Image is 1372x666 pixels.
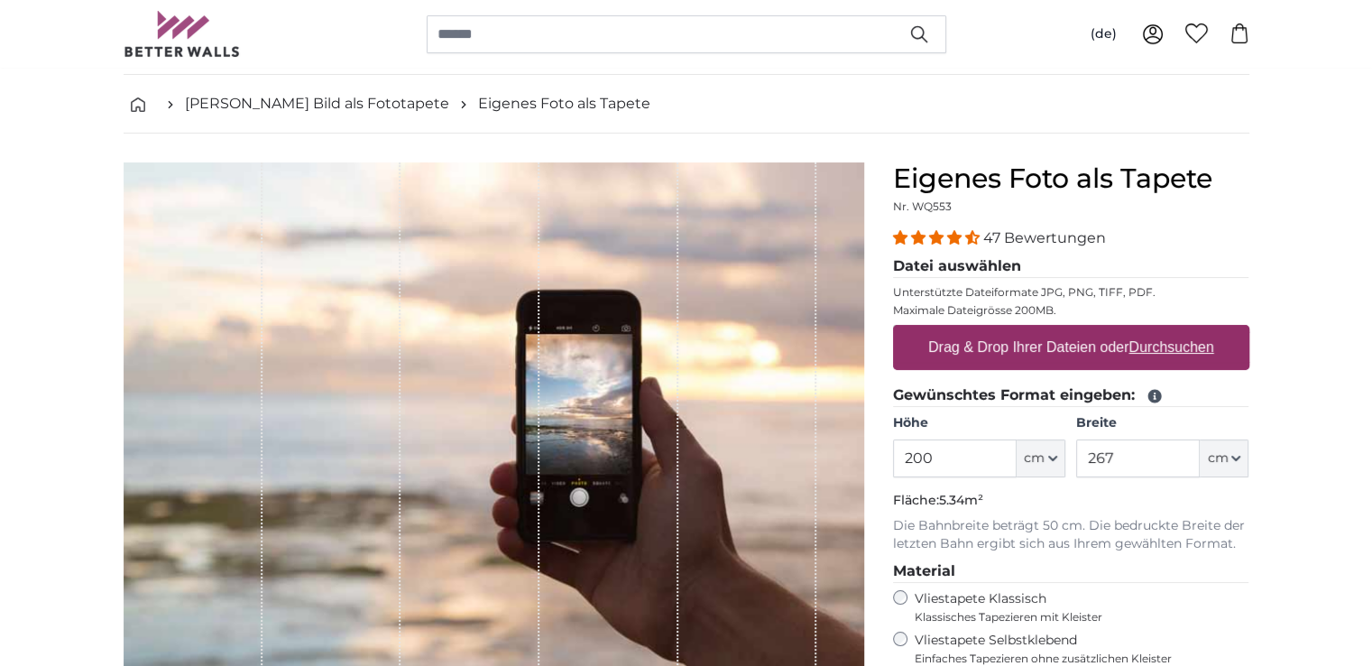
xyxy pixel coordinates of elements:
p: Die Bahnbreite beträgt 50 cm. Die bedruckte Breite der letzten Bahn ergibt sich aus Ihrem gewählt... [893,517,1249,553]
button: cm [1200,439,1248,477]
label: Vliestapete Klassisch [915,590,1234,624]
label: Drag & Drop Ihrer Dateien oder [921,329,1221,365]
span: cm [1207,449,1228,467]
span: cm [1024,449,1045,467]
span: 4.38 stars [893,229,983,246]
legend: Datei auswählen [893,255,1249,278]
button: (de) [1076,18,1131,51]
img: Betterwalls [124,11,241,57]
label: Vliestapete Selbstklebend [915,632,1249,666]
p: Maximale Dateigrösse 200MB. [893,303,1249,318]
label: Höhe [893,414,1065,432]
u: Durchsuchen [1128,339,1213,355]
button: cm [1017,439,1065,477]
span: 5.34m² [939,492,983,508]
a: [PERSON_NAME] Bild als Fototapete [185,93,449,115]
label: Breite [1076,414,1248,432]
p: Unterstützte Dateiformate JPG, PNG, TIFF, PDF. [893,285,1249,300]
span: Klassisches Tapezieren mit Kleister [915,610,1234,624]
nav: breadcrumbs [124,75,1249,134]
p: Fläche: [893,492,1249,510]
legend: Gewünschtes Format eingeben: [893,384,1249,407]
span: 47 Bewertungen [983,229,1106,246]
span: Einfaches Tapezieren ohne zusätzlichen Kleister [915,652,1249,666]
h1: Eigenes Foto als Tapete [893,162,1249,195]
legend: Material [893,560,1249,583]
a: Eigenes Foto als Tapete [478,93,650,115]
span: Nr. WQ553 [893,199,952,213]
